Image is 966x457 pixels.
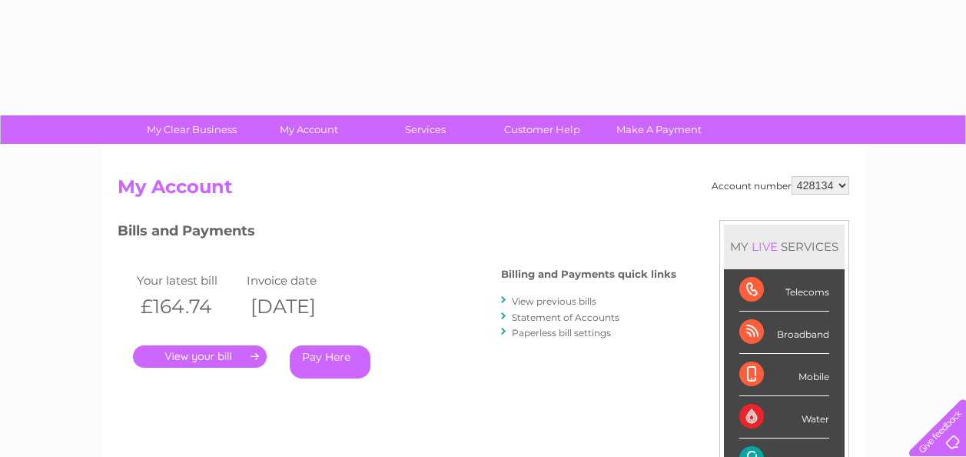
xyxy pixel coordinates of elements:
div: Telecoms [739,269,829,312]
div: LIVE [749,239,781,254]
th: £164.74 [133,291,244,322]
th: [DATE] [243,291,354,322]
a: . [133,345,267,368]
a: Statement of Accounts [512,312,619,323]
div: Water [739,396,829,439]
h3: Bills and Payments [118,220,676,247]
a: My Clear Business [128,115,255,144]
h4: Billing and Payments quick links [501,269,676,280]
a: Customer Help [479,115,606,144]
div: Account number [712,176,849,195]
div: Broadband [739,312,829,354]
a: Make A Payment [596,115,722,144]
a: Pay Here [290,345,370,379]
a: Paperless bill settings [512,327,611,339]
a: My Account [245,115,372,144]
td: Your latest bill [133,270,244,291]
td: Invoice date [243,270,354,291]
div: Mobile [739,354,829,396]
h2: My Account [118,176,849,205]
a: View previous bills [512,295,596,307]
a: Services [362,115,489,144]
div: MY SERVICES [724,225,845,269]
